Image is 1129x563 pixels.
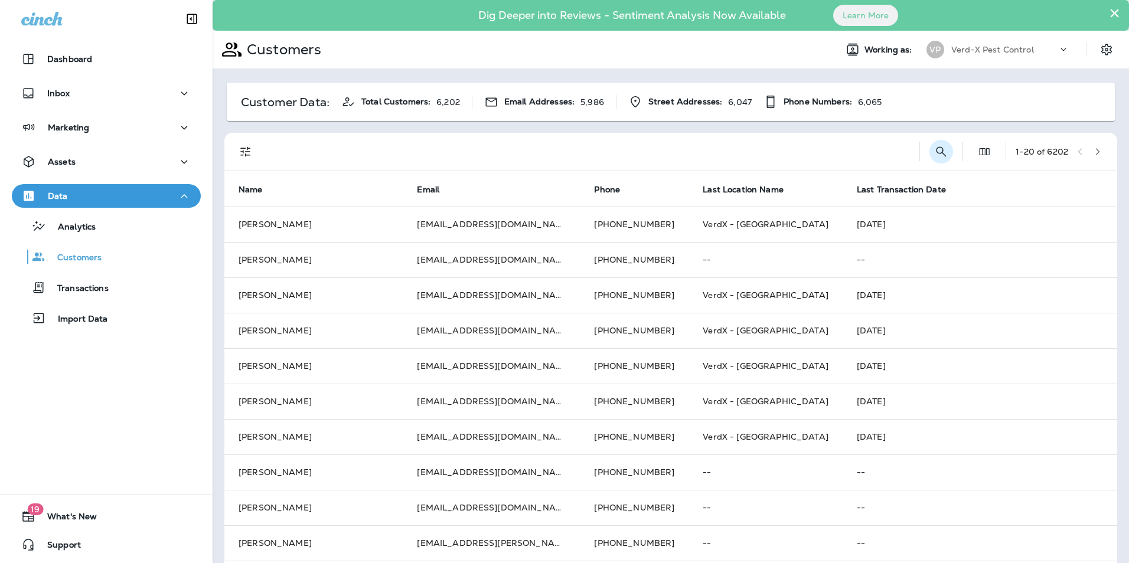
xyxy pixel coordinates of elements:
[594,184,635,195] span: Phone
[857,503,1103,512] p: --
[580,277,689,313] td: [PHONE_NUMBER]
[48,123,89,132] p: Marketing
[234,140,257,163] button: Filters
[403,419,580,454] td: [EMAIL_ADDRESS][DOMAIN_NAME]
[580,313,689,348] td: [PHONE_NUMBER]
[239,184,278,195] span: Name
[929,140,953,163] button: Search Customers
[1016,147,1068,156] div: 1 - 20 of 6202
[843,384,1117,419] td: [DATE]
[580,207,689,242] td: [PHONE_NUMBER]
[843,313,1117,348] td: [DATE]
[580,97,604,107] p: 5,986
[224,525,403,561] td: [PERSON_NAME]
[580,454,689,490] td: [PHONE_NUMBER]
[35,512,97,526] span: What's New
[1109,4,1120,22] button: Close
[12,184,201,208] button: Data
[857,184,961,195] span: Last Transaction Date
[12,47,201,71] button: Dashboard
[12,244,201,269] button: Customers
[858,97,882,107] p: 6,065
[224,207,403,242] td: [PERSON_NAME]
[224,313,403,348] td: [PERSON_NAME]
[857,185,946,195] span: Last Transaction Date
[403,277,580,313] td: [EMAIL_ADDRESS][DOMAIN_NAME]
[648,97,722,107] span: Street Addresses:
[417,185,439,195] span: Email
[27,503,43,515] span: 19
[175,7,208,31] button: Collapse Sidebar
[403,490,580,525] td: [EMAIL_ADDRESS][DOMAIN_NAME]
[594,185,620,195] span: Phone
[864,45,915,55] span: Working as:
[784,97,852,107] span: Phone Numbers:
[703,325,828,336] span: VerdX - [GEOGRAPHIC_DATA]
[843,207,1117,242] td: [DATE]
[403,313,580,348] td: [EMAIL_ADDRESS][DOMAIN_NAME]
[45,253,102,264] p: Customers
[403,454,580,490] td: [EMAIL_ADDRESS][DOMAIN_NAME]
[12,81,201,105] button: Inbox
[444,14,820,17] p: Dig Deeper into Reviews - Sentiment Analysis Now Available
[703,219,828,230] span: VerdX - [GEOGRAPHIC_DATA]
[857,467,1103,477] p: --
[224,348,403,384] td: [PERSON_NAME]
[703,185,784,195] span: Last Location Name
[436,97,460,107] p: 6,202
[224,490,403,525] td: [PERSON_NAME]
[45,283,109,294] p: Transactions
[703,361,828,371] span: VerdX - [GEOGRAPHIC_DATA]
[857,538,1103,548] p: --
[224,454,403,490] td: [PERSON_NAME]
[504,97,575,107] span: Email Addresses:
[843,348,1117,384] td: [DATE]
[580,525,689,561] td: [PHONE_NUMBER]
[926,41,944,58] div: VP
[224,242,403,277] td: [PERSON_NAME]
[951,45,1034,54] p: Verd-X Pest Control
[857,255,1103,264] p: --
[703,290,828,300] span: VerdX - [GEOGRAPHIC_DATA]
[46,222,96,233] p: Analytics
[12,533,201,557] button: Support
[843,277,1117,313] td: [DATE]
[239,185,263,195] span: Name
[833,5,898,26] button: Learn More
[703,184,799,195] span: Last Location Name
[703,431,828,442] span: VerdX - [GEOGRAPHIC_DATA]
[48,191,68,201] p: Data
[12,150,201,174] button: Assets
[703,538,828,548] p: --
[35,540,81,554] span: Support
[973,140,996,163] button: Edit Fields
[46,314,108,325] p: Import Data
[224,277,403,313] td: [PERSON_NAME]
[224,419,403,454] td: [PERSON_NAME]
[580,419,689,454] td: [PHONE_NUMBER]
[12,214,201,238] button: Analytics
[403,207,580,242] td: [EMAIL_ADDRESS][DOMAIN_NAME]
[580,490,689,525] td: [PHONE_NUMBER]
[580,384,689,419] td: [PHONE_NUMBER]
[417,184,455,195] span: Email
[703,467,828,477] p: --
[47,89,70,98] p: Inbox
[242,41,321,58] p: Customers
[241,97,329,107] p: Customer Data:
[728,97,752,107] p: 6,047
[403,384,580,419] td: [EMAIL_ADDRESS][DOMAIN_NAME]
[703,503,828,512] p: --
[403,525,580,561] td: [EMAIL_ADDRESS][PERSON_NAME][DOMAIN_NAME]
[580,348,689,384] td: [PHONE_NUMBER]
[703,255,828,264] p: --
[580,242,689,277] td: [PHONE_NUMBER]
[47,54,92,64] p: Dashboard
[403,242,580,277] td: [EMAIL_ADDRESS][DOMAIN_NAME]
[12,306,201,330] button: Import Data
[361,97,430,107] span: Total Customers:
[703,396,828,407] span: VerdX - [GEOGRAPHIC_DATA]
[12,275,201,300] button: Transactions
[1096,39,1117,60] button: Settings
[403,348,580,384] td: [EMAIL_ADDRESS][DOMAIN_NAME]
